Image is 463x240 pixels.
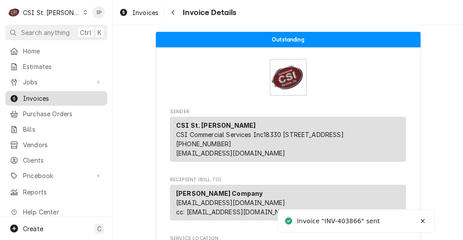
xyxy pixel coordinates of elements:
[23,46,103,56] span: Home
[176,199,296,216] span: [EMAIL_ADDRESS][DOMAIN_NAME] cc: [EMAIL_ADDRESS][DOMAIN_NAME]
[156,32,421,47] div: Status
[8,6,20,19] div: C
[93,6,105,19] div: SP
[23,156,103,165] span: Clients
[23,187,103,197] span: Reports
[5,44,107,58] a: Home
[23,77,90,87] span: Jobs
[176,190,263,197] strong: [PERSON_NAME] Company
[166,5,180,19] button: Navigate back
[5,107,107,121] a: Purchase Orders
[8,6,20,19] div: CSI St. Louis's Avatar
[21,28,70,37] span: Search anything
[98,28,102,37] span: K
[170,108,406,166] div: Invoice Sender
[97,224,102,233] span: C
[23,171,90,180] span: Pricebook
[23,225,43,232] span: Create
[176,149,285,157] a: [EMAIL_ADDRESS][DOMAIN_NAME]
[5,91,107,106] a: Invoices
[5,59,107,74] a: Estimates
[80,28,91,37] span: Ctrl
[5,25,107,40] button: Search anythingCtrlK
[297,217,381,226] div: Invoice "INV-403866" sent
[23,8,80,17] div: CSI St. [PERSON_NAME]
[5,137,107,152] a: Vendors
[180,7,236,19] span: Invoice Details
[23,94,103,103] span: Invoices
[170,117,406,165] div: Sender
[5,153,107,168] a: Clients
[23,207,102,217] span: Help Center
[5,205,107,219] a: Go to Help Center
[176,122,256,129] strong: CSI St. [PERSON_NAME]
[170,185,406,221] div: Recipient (Bill To)
[116,5,162,20] a: Invoices
[23,62,103,71] span: Estimates
[93,6,105,19] div: Shelley Politte's Avatar
[23,125,103,134] span: Bills
[176,140,231,148] a: [PHONE_NUMBER]
[132,8,158,17] span: Invoices
[5,185,107,199] a: Reports
[23,109,103,118] span: Purchase Orders
[270,59,307,96] img: Logo
[170,176,406,183] span: Recipient (Bill To)
[170,176,406,225] div: Invoice Recipient
[170,117,406,162] div: Sender
[272,37,304,42] span: Outstanding
[5,75,107,89] a: Go to Jobs
[170,108,406,115] span: Sender
[176,131,344,138] span: CSI Commercial Services Inc18330 [STREET_ADDRESS]
[23,140,103,149] span: Vendors
[5,122,107,137] a: Bills
[5,168,107,183] a: Go to Pricebook
[170,185,406,224] div: Recipient (Bill To)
